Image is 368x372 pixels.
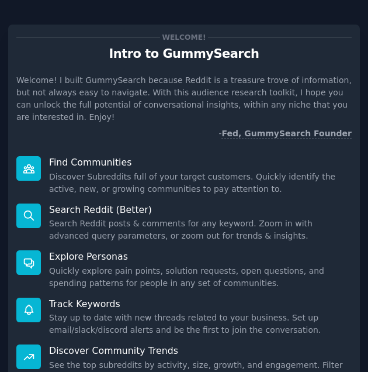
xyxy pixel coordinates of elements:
p: Track Keywords [49,298,352,310]
dd: Search Reddit posts & comments for any keyword. Zoom in with advanced query parameters, or zoom o... [49,218,352,242]
p: Welcome! I built GummySearch because Reddit is a treasure trove of information, but not always ea... [16,74,352,123]
span: Welcome! [160,31,208,43]
p: Find Communities [49,156,352,168]
p: Explore Personas [49,250,352,263]
dd: Quickly explore pain points, solution requests, open questions, and spending patterns for people ... [49,265,352,290]
dd: Stay up to date with new threads related to your business. Set up email/slack/discord alerts and ... [49,312,352,336]
div: - [218,128,352,140]
p: Search Reddit (Better) [49,204,352,216]
dd: Discover Subreddits full of your target customers. Quickly identify the active, new, or growing c... [49,171,352,195]
p: Discover Community Trends [49,345,352,357]
a: Fed, GummySearch Founder [221,129,352,139]
p: Intro to GummySearch [16,46,352,62]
